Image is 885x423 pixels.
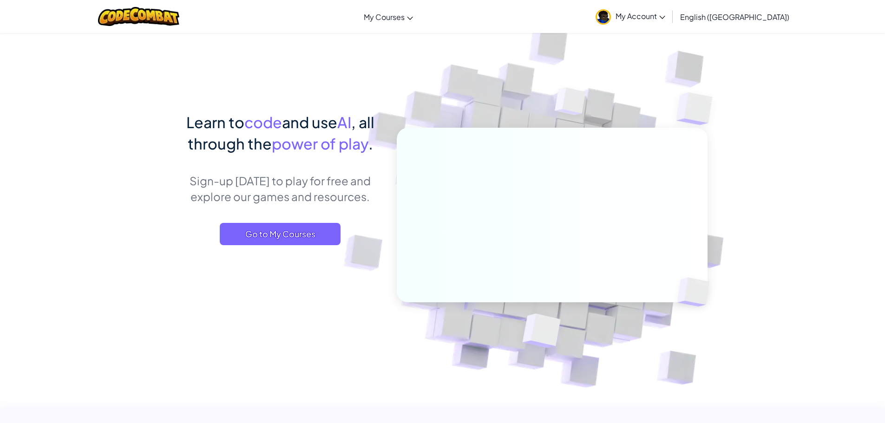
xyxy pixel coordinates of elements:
[680,12,789,22] span: English ([GEOGRAPHIC_DATA])
[499,294,583,371] img: Overlap cubes
[359,4,418,29] a: My Courses
[282,113,337,131] span: and use
[244,113,282,131] span: code
[675,4,794,29] a: English ([GEOGRAPHIC_DATA])
[368,134,373,153] span: .
[537,69,604,138] img: Overlap cubes
[658,70,738,148] img: Overlap cubes
[272,134,368,153] span: power of play
[98,7,179,26] img: CodeCombat logo
[616,11,665,21] span: My Account
[364,12,405,22] span: My Courses
[596,9,611,25] img: avatar
[337,113,351,131] span: AI
[662,258,731,326] img: Overlap cubes
[591,2,670,31] a: My Account
[186,113,244,131] span: Learn to
[178,173,383,204] p: Sign-up [DATE] to play for free and explore our games and resources.
[220,223,341,245] a: Go to My Courses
